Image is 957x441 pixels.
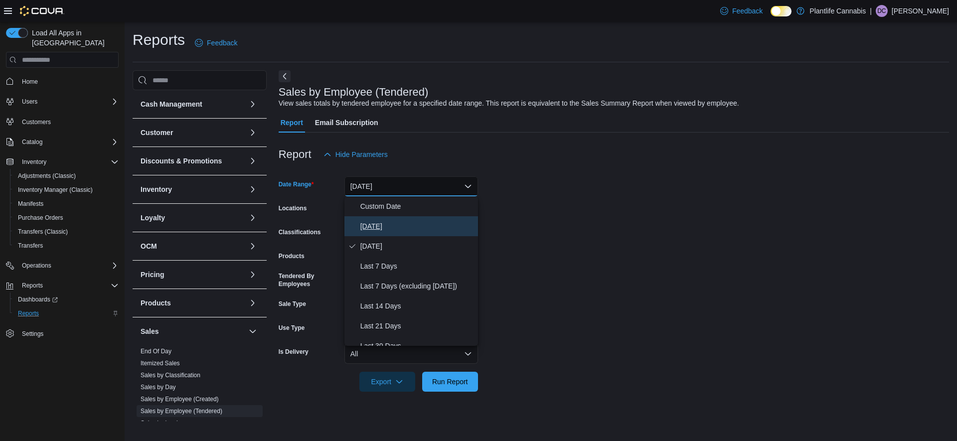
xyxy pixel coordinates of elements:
[18,260,119,272] span: Operations
[247,98,259,110] button: Cash Management
[14,226,119,238] span: Transfers (Classic)
[141,298,171,308] h3: Products
[141,348,171,355] a: End Of Day
[133,30,185,50] h1: Reports
[279,98,739,109] div: View sales totals by tendered employee for a specified date range. This report is equivalent to t...
[716,1,767,21] a: Feedback
[344,344,478,364] button: All
[10,293,123,306] a: Dashboards
[876,5,888,17] div: Donna Chapman
[2,135,123,149] button: Catalog
[22,98,37,106] span: Users
[141,372,200,379] a: Sales by Classification
[22,118,51,126] span: Customers
[18,136,119,148] span: Catalog
[18,76,42,88] a: Home
[771,6,792,16] input: Dark Mode
[18,280,119,292] span: Reports
[191,33,241,53] a: Feedback
[18,136,46,148] button: Catalog
[141,408,222,415] a: Sales by Employee (Tendered)
[14,170,119,182] span: Adjustments (Classic)
[18,280,47,292] button: Reports
[14,307,43,319] a: Reports
[247,183,259,195] button: Inventory
[315,113,378,133] span: Email Subscription
[22,330,43,338] span: Settings
[18,200,43,208] span: Manifests
[141,213,245,223] button: Loyalty
[14,240,47,252] a: Transfers
[141,420,184,427] a: Sales by Invoice
[14,170,80,182] a: Adjustments (Classic)
[281,113,303,133] span: Report
[14,240,119,252] span: Transfers
[877,5,886,17] span: DC
[18,172,76,180] span: Adjustments (Classic)
[279,252,305,260] label: Products
[892,5,949,17] p: [PERSON_NAME]
[18,295,58,303] span: Dashboards
[14,212,67,224] a: Purchase Orders
[141,359,180,367] span: Itemized Sales
[319,145,392,164] button: Hide Parameters
[18,328,47,340] a: Settings
[141,419,184,427] span: Sales by Invoice
[18,116,55,128] a: Customers
[10,197,123,211] button: Manifests
[247,240,259,252] button: OCM
[279,86,429,98] h3: Sales by Employee (Tendered)
[247,127,259,139] button: Customer
[360,300,474,312] span: Last 14 Days
[809,5,866,17] p: Plantlife Cannabis
[18,242,43,250] span: Transfers
[28,28,119,48] span: Load All Apps in [GEOGRAPHIC_DATA]
[422,372,478,392] button: Run Report
[141,99,202,109] h3: Cash Management
[20,6,64,16] img: Cova
[10,211,123,225] button: Purchase Orders
[141,395,219,403] span: Sales by Employee (Created)
[14,212,119,224] span: Purchase Orders
[141,184,245,194] button: Inventory
[279,204,307,212] label: Locations
[141,99,245,109] button: Cash Management
[22,78,38,86] span: Home
[14,226,72,238] a: Transfers (Classic)
[10,169,123,183] button: Adjustments (Classic)
[432,377,468,387] span: Run Report
[18,214,63,222] span: Purchase Orders
[141,371,200,379] span: Sales by Classification
[141,347,171,355] span: End Of Day
[279,228,321,236] label: Classifications
[18,327,119,340] span: Settings
[279,148,312,160] h3: Report
[141,156,222,166] h3: Discounts & Promotions
[14,307,119,319] span: Reports
[10,306,123,320] button: Reports
[14,184,97,196] a: Inventory Manager (Classic)
[22,262,51,270] span: Operations
[279,180,314,188] label: Date Range
[279,324,305,332] label: Use Type
[360,220,474,232] span: [DATE]
[360,320,474,332] span: Last 21 Days
[335,149,388,159] span: Hide Parameters
[18,116,119,128] span: Customers
[18,96,119,108] span: Users
[247,297,259,309] button: Products
[359,372,415,392] button: Export
[141,383,176,391] span: Sales by Day
[360,260,474,272] span: Last 7 Days
[141,156,245,166] button: Discounts & Promotions
[141,384,176,391] a: Sales by Day
[14,198,119,210] span: Manifests
[279,70,291,82] button: Next
[771,16,771,17] span: Dark Mode
[2,155,123,169] button: Inventory
[141,128,173,138] h3: Customer
[22,138,42,146] span: Catalog
[344,196,478,346] div: Select listbox
[10,183,123,197] button: Inventory Manager (Classic)
[2,115,123,129] button: Customers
